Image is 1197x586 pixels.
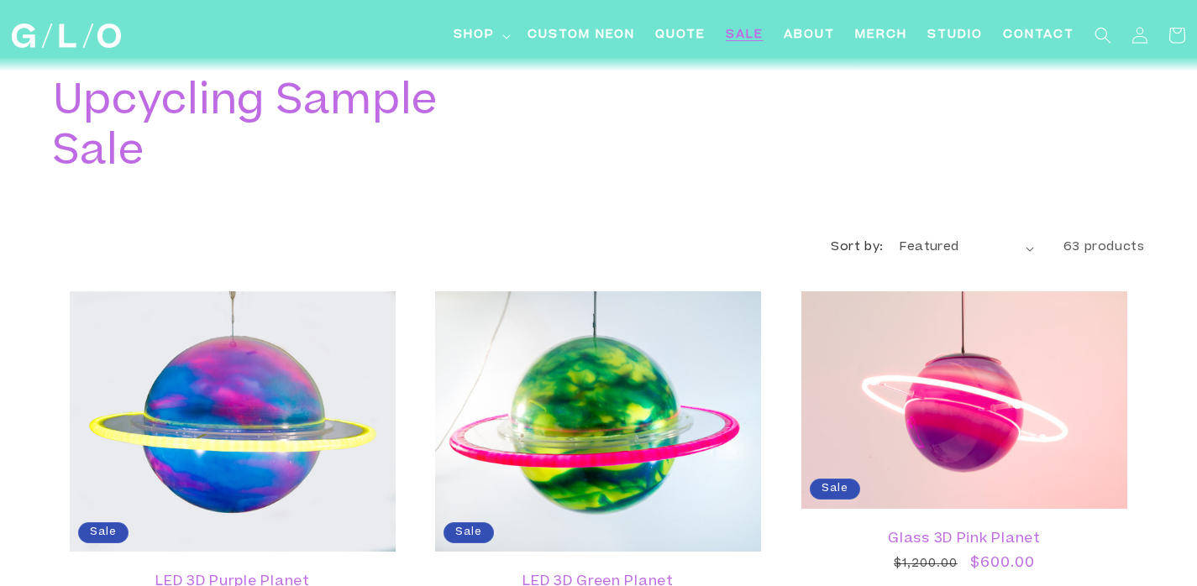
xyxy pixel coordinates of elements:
[645,17,716,55] a: Quote
[53,79,490,180] h1: Upcycling Sample Sale
[1113,505,1197,586] iframe: Chat Widget
[726,27,764,44] span: SALE
[993,17,1084,55] a: Contact
[12,24,121,48] img: GLO Studio
[1063,242,1145,254] span: 63 products
[6,18,128,55] a: GLO Studio
[845,17,917,55] a: Merch
[818,531,1110,547] a: Glass 3D Pink Planet
[716,17,774,55] a: SALE
[927,27,983,44] span: Studio
[655,27,706,44] span: Quote
[444,17,517,55] summary: Shop
[774,17,845,55] a: About
[855,27,907,44] span: Merch
[831,242,883,254] label: Sort by:
[454,27,495,44] span: Shop
[1084,17,1121,54] summary: Search
[517,17,645,55] a: Custom Neon
[917,17,993,55] a: Studio
[1003,27,1074,44] span: Contact
[784,27,835,44] span: About
[528,27,635,44] span: Custom Neon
